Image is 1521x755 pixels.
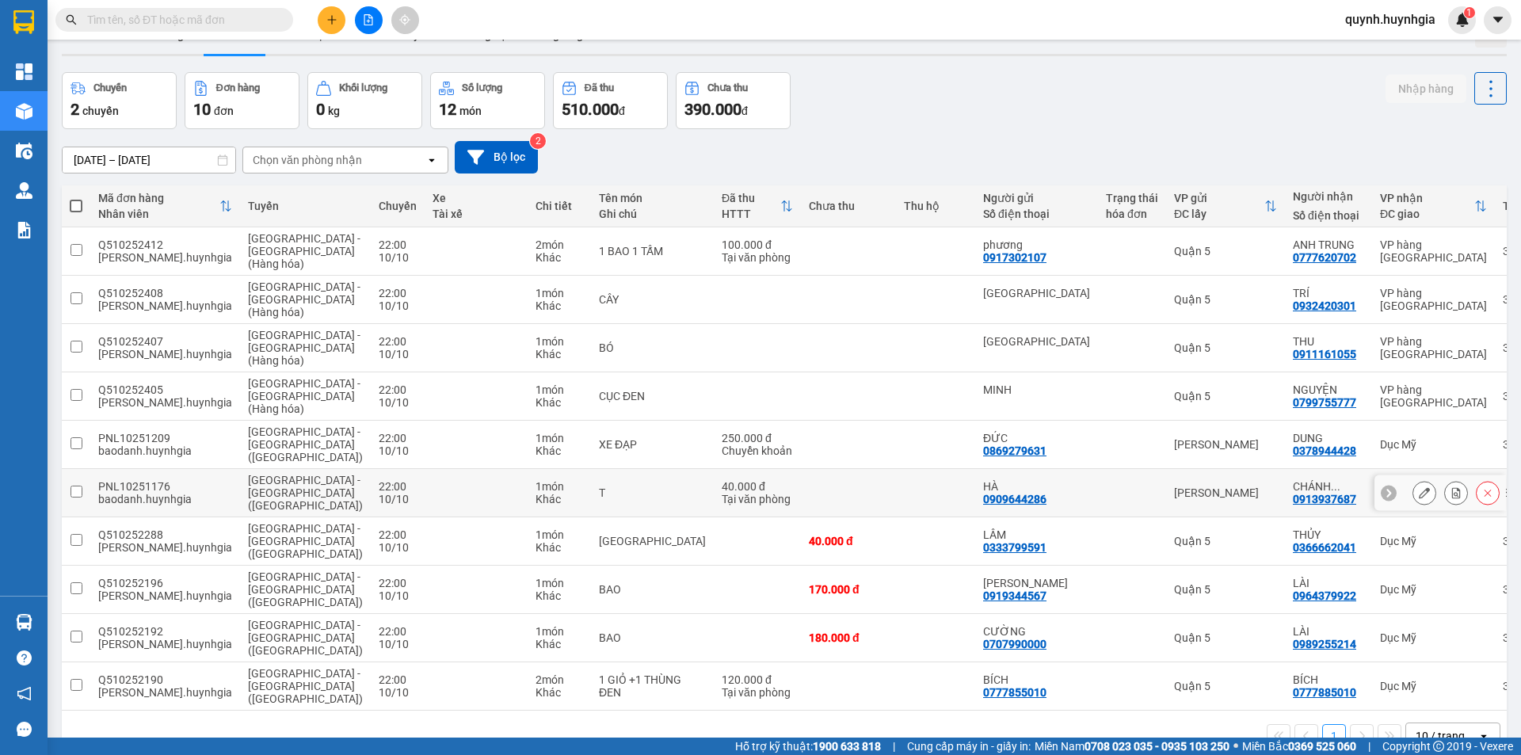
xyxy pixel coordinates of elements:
strong: 0708 023 035 - 0935 103 250 [1085,740,1229,753]
div: BÍCH [1293,673,1364,686]
div: 2 món [536,673,583,686]
div: baodanh.huynhgia [98,444,232,457]
span: 0 [316,100,325,119]
div: CƯỜNG [983,625,1090,638]
div: THỦY [1293,528,1364,541]
div: Quận 5 [1174,631,1277,644]
div: T [599,486,706,499]
div: Khác [536,396,583,409]
span: search [66,14,77,25]
span: [GEOGRAPHIC_DATA] - [GEOGRAPHIC_DATA] ([GEOGRAPHIC_DATA]) [248,667,363,705]
div: nguyen.huynhgia [98,396,232,409]
div: 0917302107 [983,251,1046,264]
div: Đã thu [585,82,614,93]
div: 0911161055 [1293,348,1356,360]
div: VP hàng [GEOGRAPHIC_DATA] [1380,335,1487,360]
div: nguyen.huynhgia [98,299,232,312]
div: 1 BAO 1 TẤM [599,245,706,257]
div: BAO [599,583,706,596]
button: file-add [355,6,383,34]
th: Toggle SortBy [90,185,240,227]
div: Chọn văn phòng nhận [253,152,362,168]
div: 10/10 [379,541,417,554]
strong: 1900 633 818 [813,740,881,753]
div: 1 món [536,287,583,299]
span: [GEOGRAPHIC_DATA] - [GEOGRAPHIC_DATA] (Hàng hóa) [248,377,360,415]
div: phương [983,238,1090,251]
div: [PERSON_NAME] [1174,438,1277,451]
span: Hỗ trợ kỹ thuật: [735,738,881,755]
div: Tên món [599,192,706,204]
div: Quận 5 [1174,583,1277,596]
div: nguyen.huynhgia [98,638,232,650]
div: BAO [599,631,706,644]
svg: open [1477,730,1490,742]
div: Quận 5 [1174,390,1277,402]
div: 22:00 [379,383,417,396]
div: Dục Mỹ [1380,680,1487,692]
span: | [893,738,895,755]
span: file-add [363,14,374,25]
sup: 2 [530,133,546,149]
div: ĐÔNG TÂY [983,287,1090,299]
strong: 0369 525 060 [1288,740,1356,753]
span: [GEOGRAPHIC_DATA] - [GEOGRAPHIC_DATA] (Hàng hóa) [248,280,360,318]
div: 40.000 đ [809,535,888,547]
div: Khác [536,251,583,264]
div: Xe [433,192,520,204]
div: Q510252192 [98,625,232,638]
div: 1 món [536,625,583,638]
div: CHÁNH HẠNH [1293,480,1364,493]
div: 0932420301 [1293,299,1356,312]
div: Chi tiết [536,200,583,212]
span: copyright [1433,741,1444,752]
div: Chuyển khoản [722,444,793,457]
div: 10/10 [379,589,417,602]
div: Trạng thái [1106,192,1158,204]
div: Dục Mỹ [1380,583,1487,596]
div: nguyen.huynhgia [98,251,232,264]
button: caret-down [1484,6,1511,34]
div: Thu hộ [904,200,967,212]
span: question-circle [17,650,32,665]
div: 22:00 [379,238,417,251]
div: Q510252407 [98,335,232,348]
span: | [1368,738,1370,755]
span: 12 [439,100,456,119]
button: 1 [1322,724,1346,748]
div: 10/10 [379,396,417,409]
div: 10 / trang [1416,728,1465,744]
div: Ghi chú [599,208,706,220]
div: Q510252408 [98,287,232,299]
div: ĐỨC [983,432,1090,444]
span: Cung cấp máy in - giấy in: [907,738,1031,755]
sup: 1 [1464,7,1475,18]
img: warehouse-icon [16,182,32,199]
div: CÂY [599,293,706,306]
div: Tấn Phát [983,577,1090,589]
span: 390.000 [684,100,741,119]
div: 10/10 [379,638,417,650]
div: Dục Mỹ [1380,535,1487,547]
div: Người gửi [983,192,1090,204]
div: baodanh.huynhgia [98,493,232,505]
span: chuyến [82,105,119,117]
div: 1 món [536,480,583,493]
div: nguyen.huynhgia [98,589,232,602]
div: Khác [536,686,583,699]
div: Người nhận [1293,190,1364,203]
div: Số điện thoại [1293,209,1364,222]
div: 1 món [536,577,583,589]
button: Số lượng12món [430,72,545,129]
div: Khác [536,444,583,457]
img: solution-icon [16,222,32,238]
div: 0777855010 [983,686,1046,699]
img: warehouse-icon [16,614,32,631]
span: ⚪️ [1233,743,1238,749]
div: PNL10251176 [98,480,232,493]
span: aim [399,14,410,25]
span: [GEOGRAPHIC_DATA] - [GEOGRAPHIC_DATA] ([GEOGRAPHIC_DATA]) [248,619,363,657]
div: Khác [536,638,583,650]
div: 100.000 đ [722,238,793,251]
div: HÀ [983,480,1090,493]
